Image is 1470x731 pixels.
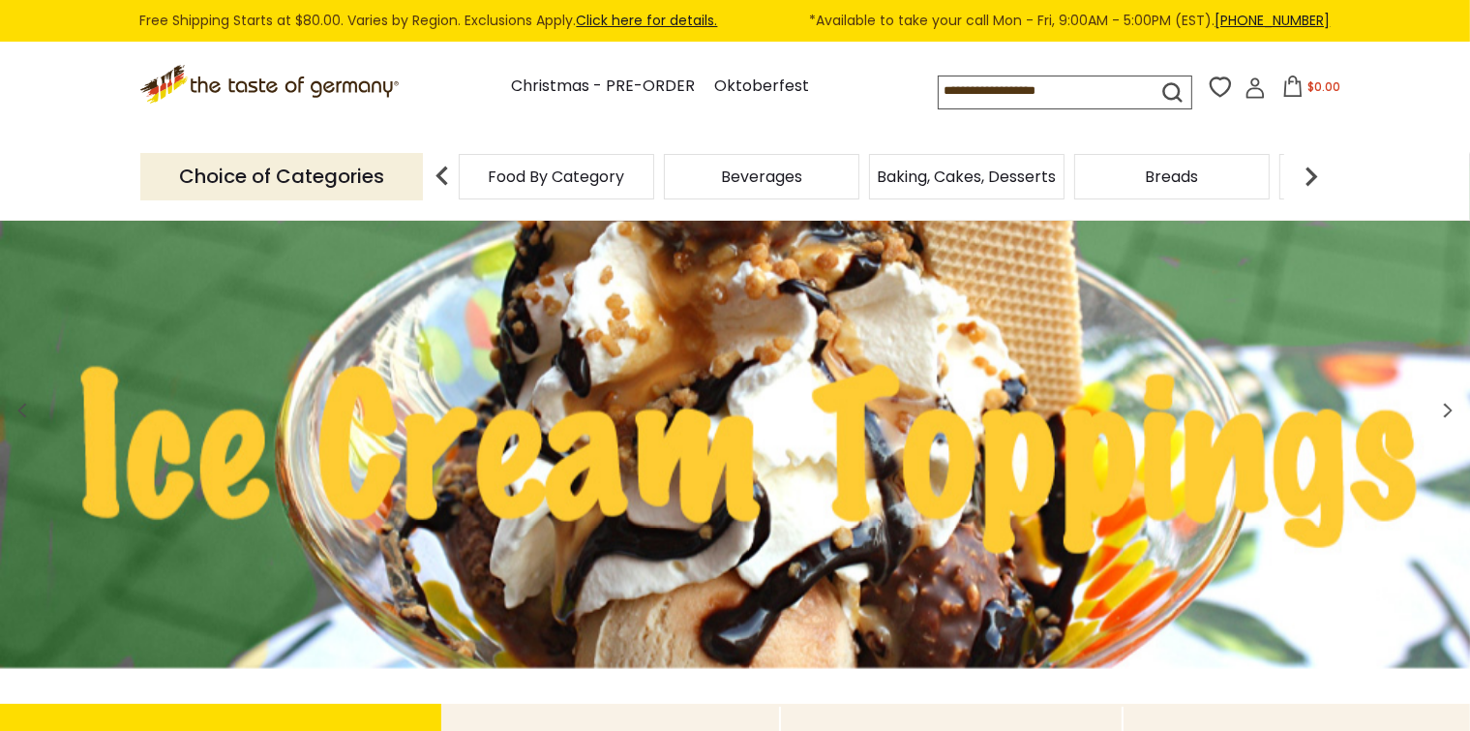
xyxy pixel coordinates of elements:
[140,10,1331,32] div: Free Shipping Starts at $80.00. Varies by Region. Exclusions Apply.
[1292,157,1331,196] img: next arrow
[878,169,1057,184] a: Baking, Cakes, Desserts
[1215,11,1331,30] a: [PHONE_NUMBER]
[1307,78,1340,95] span: $0.00
[577,11,718,30] a: Click here for details.
[810,10,1331,32] span: *Available to take your call Mon - Fri, 9:00AM - 5:00PM (EST).
[140,153,423,200] p: Choice of Categories
[714,74,809,100] a: Oktoberfest
[423,157,462,196] img: previous arrow
[721,169,802,184] a: Beverages
[1270,76,1352,105] button: $0.00
[511,74,695,100] a: Christmas - PRE-ORDER
[1146,169,1199,184] a: Breads
[489,169,625,184] a: Food By Category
